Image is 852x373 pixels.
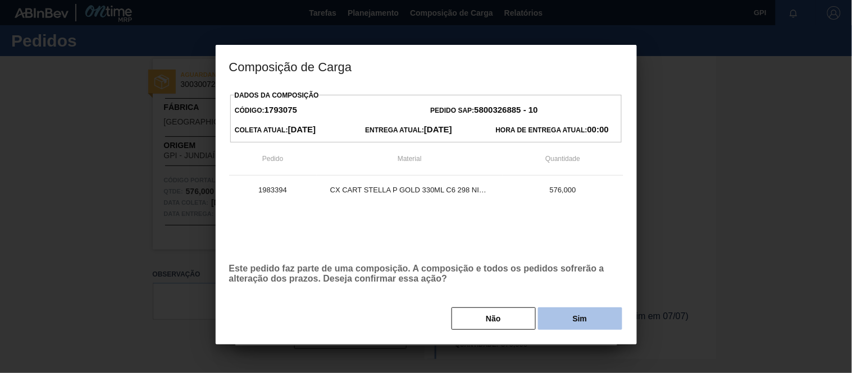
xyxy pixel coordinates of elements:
[424,125,452,134] strong: [DATE]
[398,155,422,163] span: Material
[235,126,316,134] span: Coleta Atual:
[545,155,580,163] span: Quantidade
[431,107,538,114] span: Pedido SAP:
[216,45,637,88] h3: Composição de Carga
[317,176,503,204] td: CX CART STELLA P GOLD 330ML C6 298 NIV23
[365,126,452,134] span: Entrega Atual:
[496,126,609,134] span: Hora de Entrega Atual:
[262,155,283,163] span: Pedido
[265,105,297,114] strong: 1793075
[288,125,316,134] strong: [DATE]
[587,125,609,134] strong: 00:00
[229,264,623,284] p: Este pedido faz parte de uma composição. A composição e todos os pedidos sofrerão a alteração dos...
[503,176,623,204] td: 576,000
[538,307,622,330] button: Sim
[452,307,536,330] button: Não
[235,91,319,99] label: Dados da Composição
[235,107,297,114] span: Código:
[229,176,317,204] td: 1983394
[475,105,538,114] strong: 5800326885 - 10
